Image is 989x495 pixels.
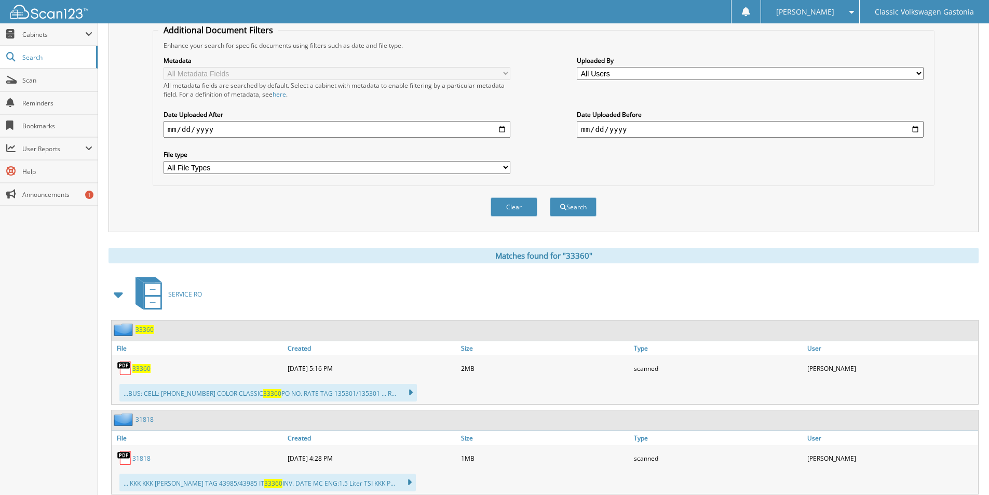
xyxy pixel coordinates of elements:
[631,448,805,469] div: scanned
[164,121,510,138] input: start
[285,431,458,445] a: Created
[22,76,92,85] span: Scan
[22,190,92,199] span: Announcements
[458,448,632,469] div: 1MB
[458,341,632,355] a: Size
[22,144,85,153] span: User Reports
[22,122,92,130] span: Bookmarks
[805,448,978,469] div: [PERSON_NAME]
[136,415,154,424] a: 31818
[458,358,632,379] div: 2MB
[109,248,979,263] div: Matches found for "33360"
[273,90,286,99] a: here
[285,341,458,355] a: Created
[550,197,597,217] button: Search
[132,364,151,373] a: 33360
[168,290,202,299] span: SERVICE RO
[491,197,537,217] button: Clear
[158,24,278,36] legend: Additional Document Filters
[136,325,154,334] a: 33360
[85,191,93,199] div: 1
[132,454,151,463] a: 31818
[10,5,88,19] img: scan123-logo-white.svg
[458,431,632,445] a: Size
[117,360,132,376] img: PDF.png
[158,41,929,50] div: Enhance your search for specific documents using filters such as date and file type.
[631,341,805,355] a: Type
[875,9,974,15] span: Classic Volkswagen Gastonia
[117,450,132,466] img: PDF.png
[577,56,924,65] label: Uploaded By
[119,474,416,491] div: ... KKK KKK [PERSON_NAME] TAG 43985/43985 IT INV. DATE MC ENG:1.5 Liter TSI KKK P...
[805,431,978,445] a: User
[114,413,136,426] img: folder2.png
[22,167,92,176] span: Help
[577,121,924,138] input: end
[776,9,834,15] span: [PERSON_NAME]
[805,341,978,355] a: User
[114,323,136,336] img: folder2.png
[285,358,458,379] div: [DATE] 5:16 PM
[263,389,281,398] span: 33360
[577,110,924,119] label: Date Uploaded Before
[129,274,202,315] a: SERVICE RO
[22,53,91,62] span: Search
[112,431,285,445] a: File
[631,358,805,379] div: scanned
[264,479,282,488] span: 33360
[285,448,458,469] div: [DATE] 4:28 PM
[164,150,510,159] label: File type
[164,56,510,65] label: Metadata
[22,99,92,108] span: Reminders
[112,341,285,355] a: File
[164,110,510,119] label: Date Uploaded After
[164,81,510,99] div: All metadata fields are searched by default. Select a cabinet with metadata to enable filtering b...
[805,358,978,379] div: [PERSON_NAME]
[119,384,417,402] div: ...BUS: CELL: [PHONE_NUMBER] COLOR CLASSIC PO NO. RATE TAG 135301/135301 ... R...
[22,30,85,39] span: Cabinets
[631,431,805,445] a: Type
